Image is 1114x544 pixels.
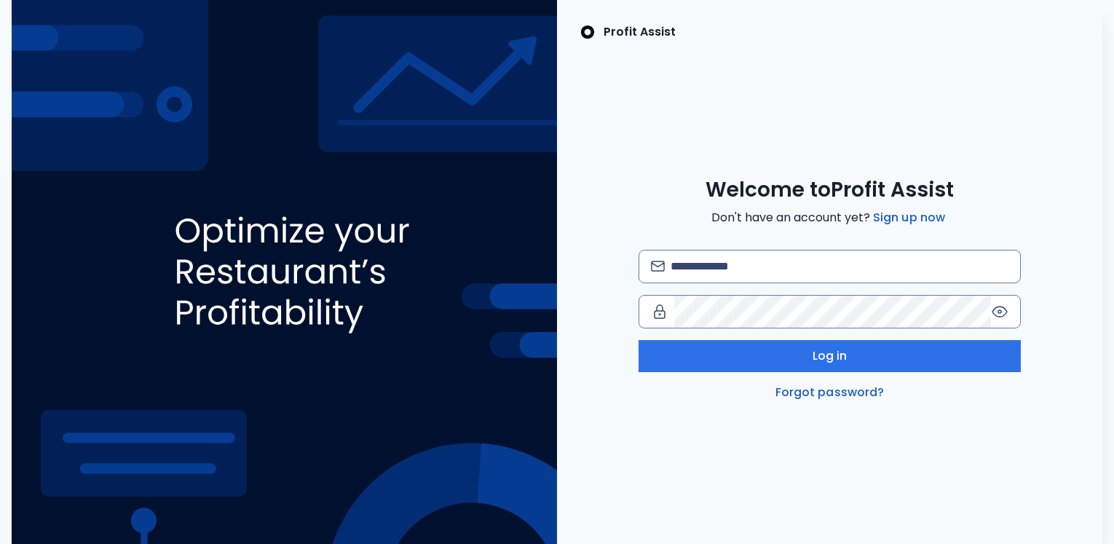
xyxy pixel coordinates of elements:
[651,261,665,272] img: email
[870,209,948,226] a: Sign up now
[773,384,888,401] a: Forgot password?
[706,177,954,203] span: Welcome to Profit Assist
[813,347,848,365] span: Log in
[580,23,595,41] img: SpotOn Logo
[604,23,676,41] p: Profit Assist
[711,209,948,226] span: Don't have an account yet?
[639,340,1020,372] button: Log in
